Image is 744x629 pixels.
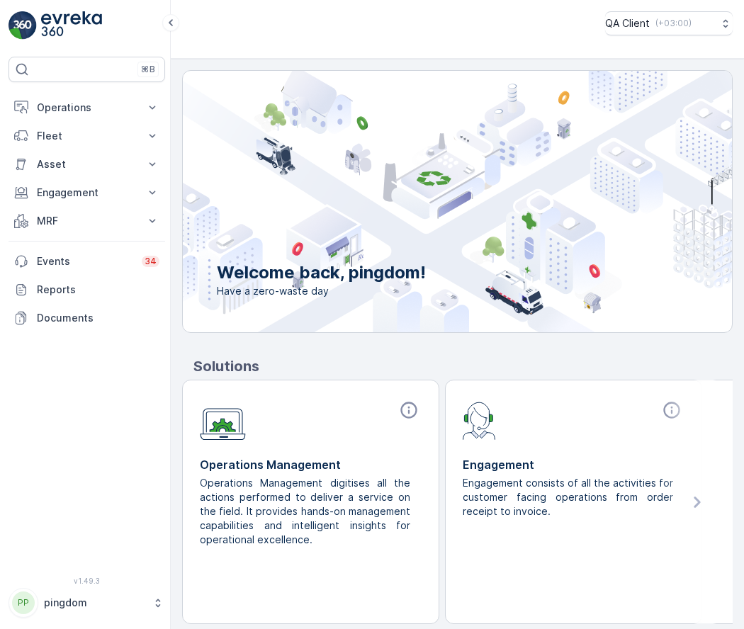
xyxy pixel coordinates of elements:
[463,476,673,518] p: Engagement consists of all the activities for customer facing operations from order receipt to in...
[9,276,165,304] a: Reports
[9,150,165,178] button: Asset
[145,256,157,267] p: 34
[37,129,137,143] p: Fleet
[200,476,410,547] p: Operations Management digitises all the actions performed to deliver a service on the field. It p...
[37,283,159,297] p: Reports
[12,591,35,614] div: PP
[37,254,133,268] p: Events
[37,311,159,325] p: Documents
[655,18,692,29] p: ( +03:00 )
[9,577,165,585] span: v 1.49.3
[217,261,426,284] p: Welcome back, pingdom!
[37,157,137,171] p: Asset
[119,71,732,332] img: city illustration
[37,214,137,228] p: MRF
[9,11,37,40] img: logo
[41,11,102,40] img: logo_light-DOdMpM7g.png
[37,186,137,200] p: Engagement
[463,400,496,440] img: module-icon
[9,588,165,618] button: PPpingdom
[605,11,733,35] button: QA Client(+03:00)
[217,284,426,298] span: Have a zero-waste day
[463,456,684,473] p: Engagement
[37,101,137,115] p: Operations
[9,178,165,207] button: Engagement
[200,456,422,473] p: Operations Management
[9,93,165,122] button: Operations
[9,122,165,150] button: Fleet
[9,247,165,276] a: Events34
[200,400,246,441] img: module-icon
[605,16,650,30] p: QA Client
[9,207,165,235] button: MRF
[9,304,165,332] a: Documents
[141,64,155,75] p: ⌘B
[44,596,145,610] p: pingdom
[193,356,733,377] p: Solutions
